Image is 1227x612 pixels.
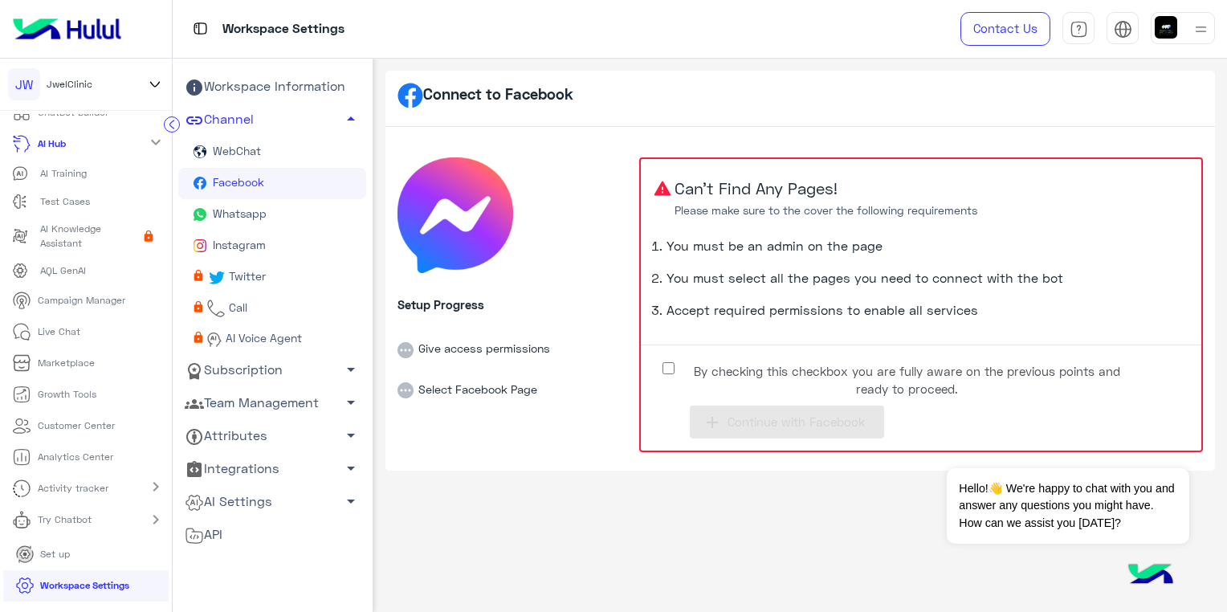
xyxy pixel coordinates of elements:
[178,293,366,324] a: Call
[1114,20,1132,39] img: tab
[40,578,129,593] p: Workspace Settings
[38,387,96,402] p: Growth Tools
[178,353,366,386] a: Subscription
[146,510,165,529] mat-icon: chevron_right
[947,468,1188,544] span: Hello!👋 We're happy to chat with you and answer any questions you might have. How can we assist y...
[341,426,361,445] span: arrow_drop_down
[38,356,95,370] p: Marketplace
[178,324,366,354] a: AI Voice Agent
[671,178,977,231] h5: Can’t Find Any Pages!
[397,297,626,312] h6: Setup Progress
[6,12,128,46] img: Logo
[178,199,366,231] a: Whatsapp
[222,18,344,40] p: Workspace Settings
[40,263,86,278] p: AQL GenAI
[688,362,1127,398] span: By checking this checkbox you are fully aware on the previous points and ready to proceed.
[666,270,1063,285] span: You must select all the pages you need to connect with the bot
[1070,20,1088,39] img: tab
[146,133,165,152] mat-icon: expand_more
[210,238,266,251] span: Instagram
[38,481,108,496] p: Activity tracker
[666,238,883,253] span: You must be an admin on the page
[703,413,722,432] i: add
[38,137,66,151] p: AI Hub
[226,300,247,314] span: Call
[178,486,366,519] a: AI Settings
[38,293,125,308] p: Campaign Manager
[960,12,1050,46] a: Contact Us
[341,393,361,412] span: arrow_drop_down
[666,302,978,317] span: Accept required permissions to enable all services
[40,547,70,561] p: Set up
[1155,16,1177,39] img: userImage
[178,453,366,486] a: Integrations
[397,358,626,399] li: Select Facebook Page
[38,450,113,464] p: Analytics Center
[1123,548,1179,604] img: hulul-logo.png
[3,570,142,602] a: Workspace Settings
[178,137,366,168] a: WebChat
[38,512,92,527] p: Try Chatbot
[47,77,92,92] span: JwelClinic
[178,104,366,137] a: Channel
[397,317,626,358] li: Give access permissions
[38,418,115,433] p: Customer Center
[728,414,865,429] span: Continue with Facebook
[185,524,222,545] span: API
[675,198,977,218] span: Please make sure to the cover the following requirements
[1191,19,1211,39] img: profile
[38,324,80,339] p: Live Chat
[662,362,675,374] input: By checking this checkbox you are fully aware on the previous points and ready to proceed.
[178,231,366,262] a: Instagram
[146,477,165,496] mat-icon: chevron_right
[341,109,361,129] span: arrow_drop_up
[40,194,90,209] p: Test Cases
[226,269,266,283] span: Twitter
[178,71,366,104] a: Workspace Information
[178,386,366,419] a: Team Management
[3,539,83,570] a: Set up
[178,262,366,293] a: Twitter
[1062,12,1095,46] a: tab
[190,18,210,39] img: tab
[397,83,573,108] h5: Connect to Facebook
[690,406,884,439] button: addContinue with Facebook
[341,492,361,511] span: arrow_drop_down
[40,222,138,251] p: AI Knowledge Assistant
[210,206,267,220] span: Whatsapp
[178,519,366,552] a: API
[341,360,361,379] span: arrow_drop_down
[178,168,366,199] a: Facebook
[341,459,361,478] span: arrow_drop_down
[8,68,40,100] div: JW
[210,175,264,189] span: Facebook
[210,144,261,157] span: WebChat
[40,166,87,181] p: AI Training
[222,331,302,345] span: AI Voice Agent
[178,419,366,452] a: Attributes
